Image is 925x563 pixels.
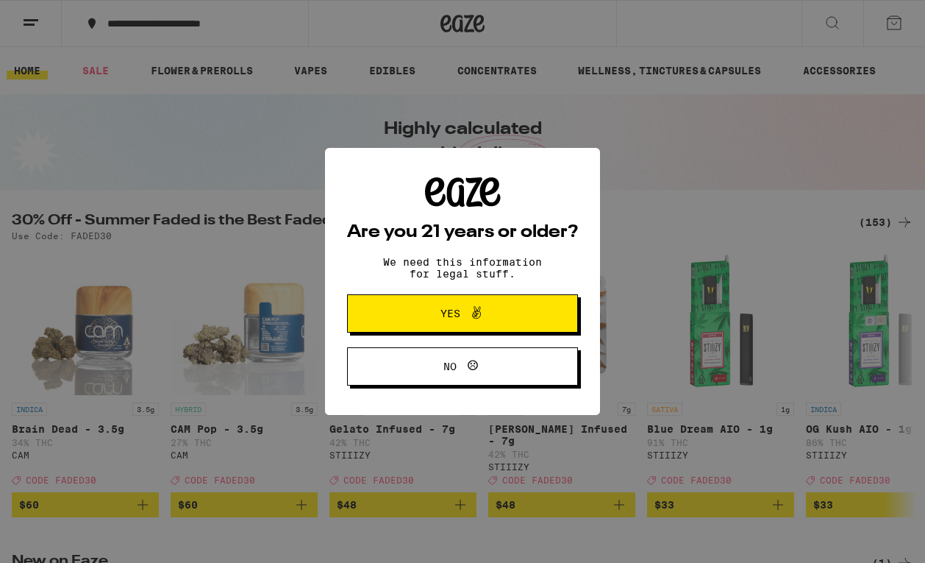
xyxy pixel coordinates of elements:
button: No [347,347,578,386]
h2: Are you 21 years or older? [347,224,578,241]
button: Yes [347,294,578,333]
p: We need this information for legal stuff. [371,256,554,280]
span: Yes [440,308,460,319]
span: No [443,361,457,372]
